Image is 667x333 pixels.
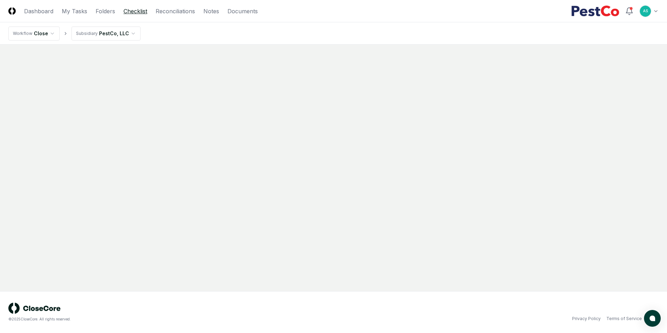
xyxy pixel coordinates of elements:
a: Reconciliations [156,7,195,15]
img: Logo [8,7,16,15]
img: PestCo logo [571,6,620,17]
span: AS [643,8,648,14]
a: Privacy Policy [572,316,601,322]
a: Notes [203,7,219,15]
div: © 2025 CloseCore. All rights reserved. [8,317,333,322]
button: atlas-launcher [644,310,661,327]
img: logo [8,303,61,314]
a: Terms of Service [606,316,642,322]
a: Folders [96,7,115,15]
button: AS [639,5,652,17]
div: Subsidiary [76,30,98,37]
a: My Tasks [62,7,87,15]
nav: breadcrumb [8,27,141,40]
a: Dashboard [24,7,53,15]
a: Documents [227,7,258,15]
div: Workflow [13,30,32,37]
a: Checklist [123,7,147,15]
